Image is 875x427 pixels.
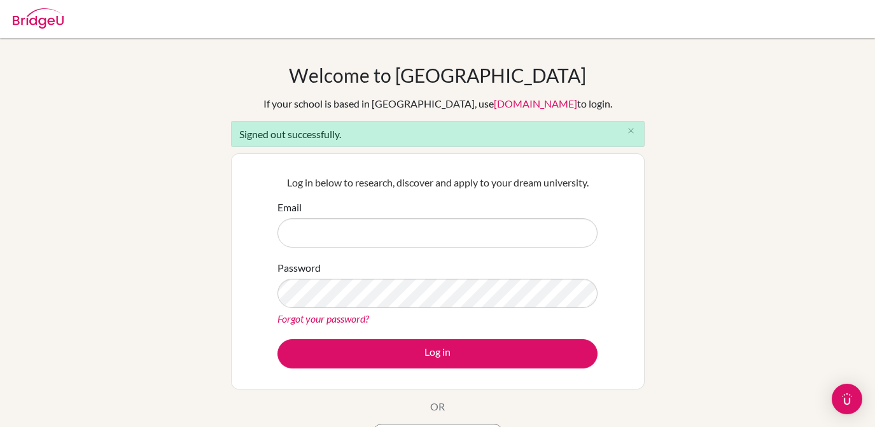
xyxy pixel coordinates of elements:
i: close [626,126,636,136]
label: Password [277,260,321,276]
label: Email [277,200,302,215]
button: Close [619,122,644,141]
button: Log in [277,339,598,368]
div: Signed out successfully. [231,121,645,147]
div: If your school is based in [GEOGRAPHIC_DATA], use to login. [263,96,612,111]
img: Bridge-U [13,8,64,29]
p: OR [430,399,445,414]
div: Open Intercom Messenger [832,384,862,414]
a: Forgot your password? [277,312,369,325]
h1: Welcome to [GEOGRAPHIC_DATA] [289,64,586,87]
p: Log in below to research, discover and apply to your dream university. [277,175,598,190]
a: [DOMAIN_NAME] [494,97,577,109]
